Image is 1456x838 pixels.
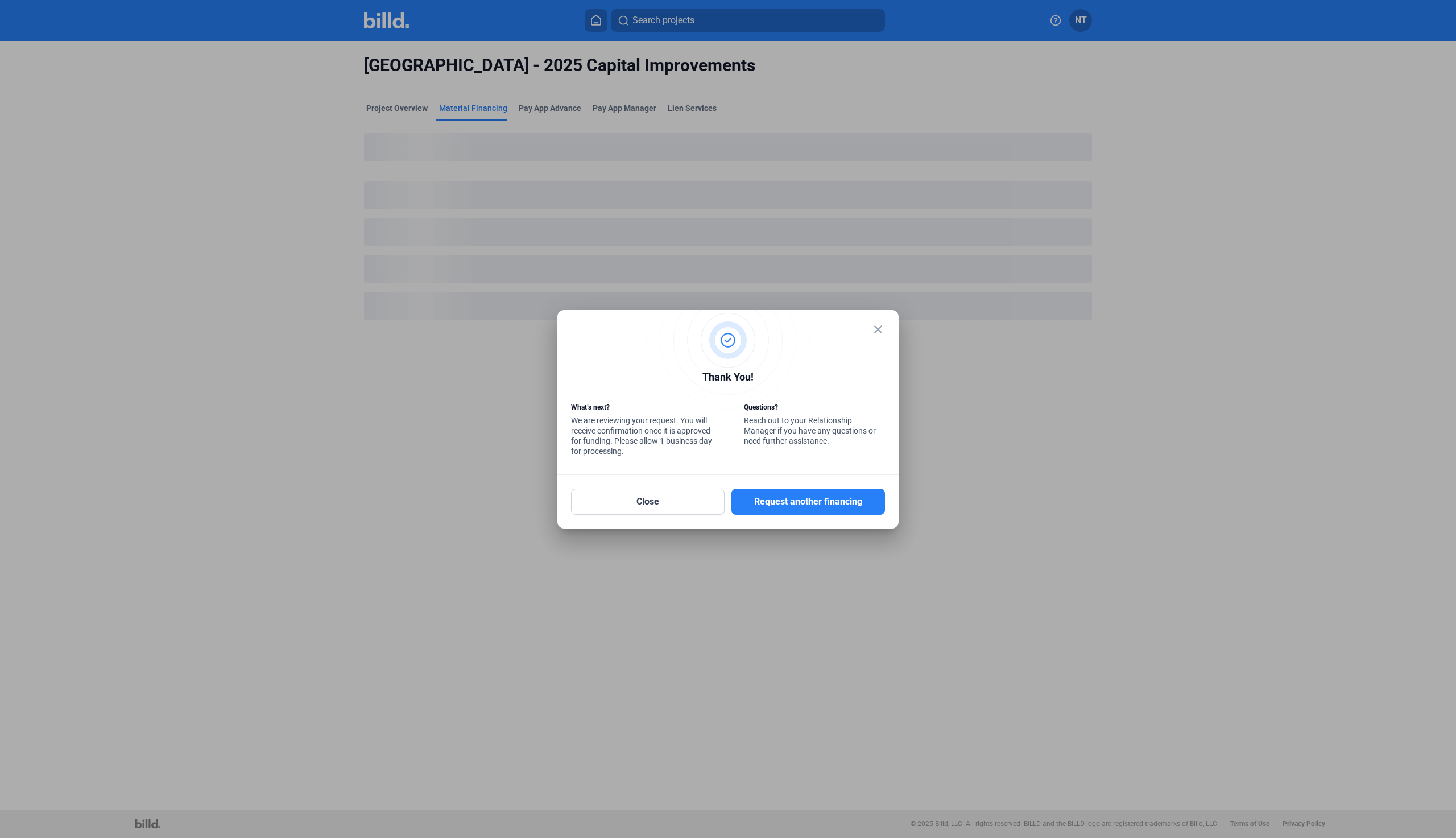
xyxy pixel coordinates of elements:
button: Request another financing [731,489,885,515]
mat-icon: close [871,323,885,336]
div: We are reviewing your request. You will receive confirmation once it is approved for funding. Ple... [571,402,712,459]
div: Questions? [744,402,885,415]
button: Close [571,489,725,515]
div: What’s next? [571,402,712,415]
div: Reach out to your Relationship Manager if you have any questions or need further assistance. [744,402,885,449]
div: Thank You! [571,369,885,388]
